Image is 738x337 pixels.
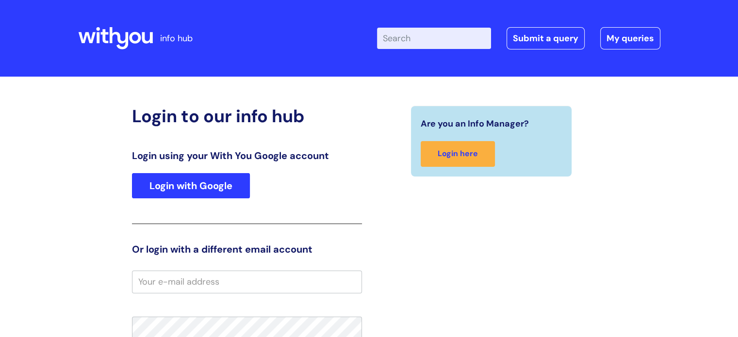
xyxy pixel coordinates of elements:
[377,28,491,49] input: Search
[132,106,362,127] h2: Login to our info hub
[421,141,495,167] a: Login here
[132,173,250,198] a: Login with Google
[132,150,362,161] h3: Login using your With You Google account
[132,243,362,255] h3: Or login with a different email account
[600,27,660,49] a: My queries
[132,271,362,293] input: Your e-mail address
[421,116,529,131] span: Are you an Info Manager?
[160,31,193,46] p: info hub
[507,27,585,49] a: Submit a query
